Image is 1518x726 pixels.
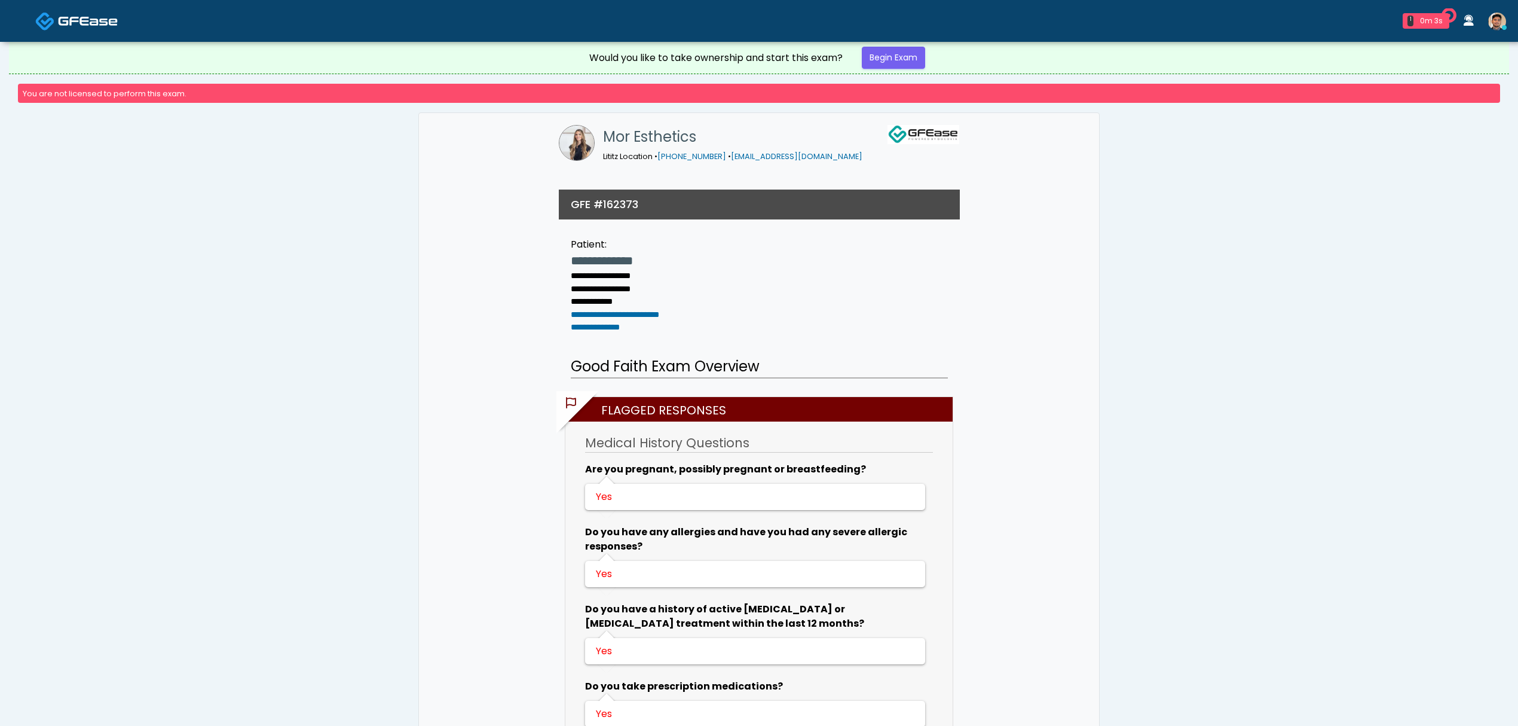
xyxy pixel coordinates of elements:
a: 1 0m 3s [1395,8,1456,33]
img: Docovia [35,11,55,31]
h3: Medical History Questions [585,434,933,453]
a: [PHONE_NUMBER] [657,151,726,161]
img: GFEase Logo [887,125,959,144]
a: [EMAIL_ADDRESS][DOMAIN_NAME] [731,151,862,161]
b: Do you take prescription medications? [585,679,783,693]
div: Yes [596,567,912,581]
a: Begin Exam [862,47,925,69]
div: Patient: [571,237,659,252]
b: Do you have any allergies and have you had any severe allergic responses? [585,525,907,553]
div: Yes [596,490,912,504]
div: Yes [596,707,912,721]
div: 1 [1407,16,1413,26]
div: Would you like to take ownership and start this exam? [589,51,843,65]
b: Are you pregnant, possibly pregnant or breastfeeding? [585,462,866,476]
img: Mor Esthetics [559,125,595,161]
div: Yes [596,644,912,658]
img: Kenner Medina [1488,13,1506,30]
a: Docovia [35,1,118,40]
span: • [728,151,731,161]
img: Docovia [58,15,118,27]
div: 0m 3s [1418,16,1444,26]
small: Lititz Location [603,151,862,161]
h2: Flagged Responses [571,397,953,422]
small: You are not licensed to perform this exam. [23,89,186,99]
span: • [654,151,657,161]
h3: GFE #162373 [571,197,638,212]
h2: Good Faith Exam Overview [571,356,948,379]
b: Do you have a history of active [MEDICAL_DATA] or [MEDICAL_DATA] treatment within the last 12 mon... [585,602,864,630]
h1: Mor Esthetics [603,125,862,149]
